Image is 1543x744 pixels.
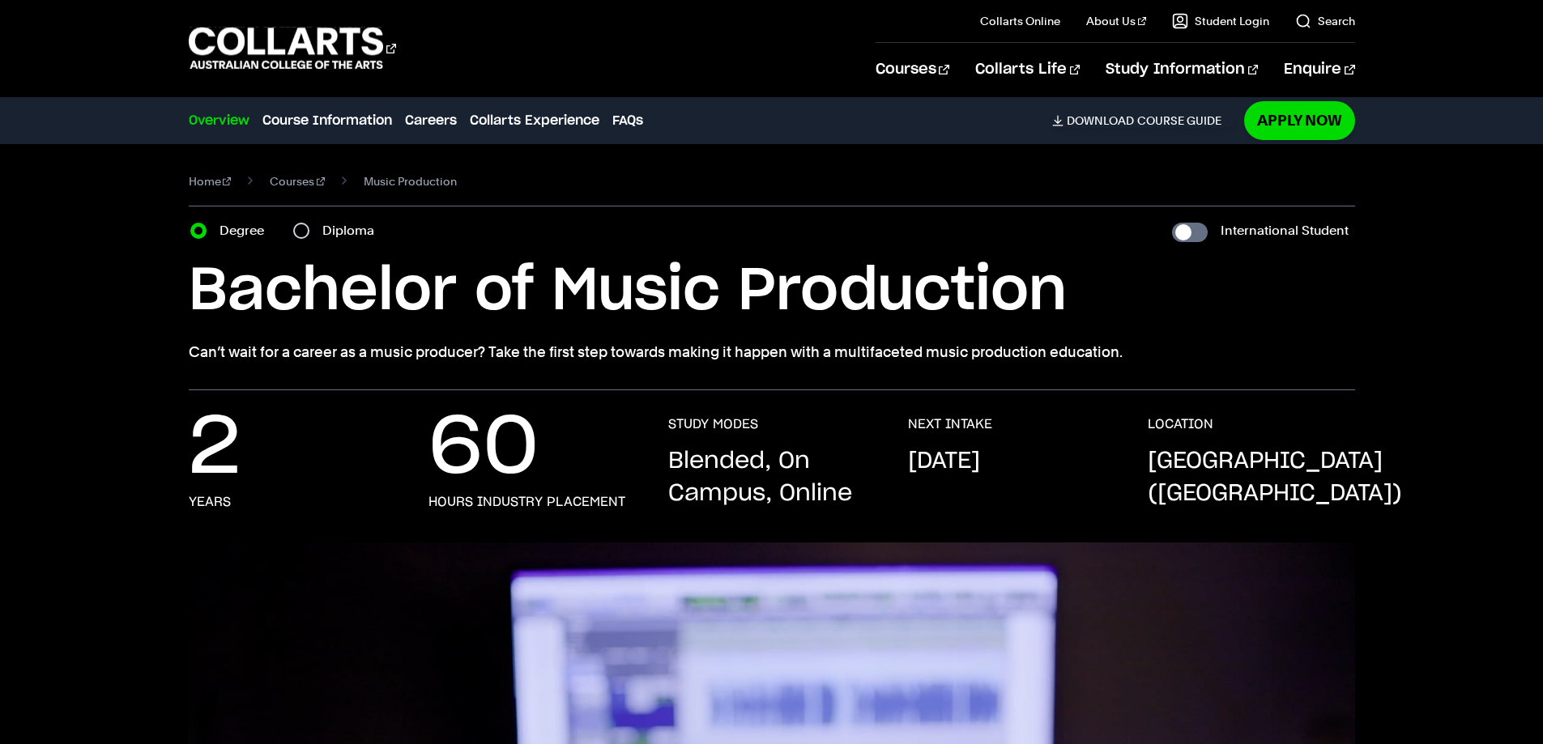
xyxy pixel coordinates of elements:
[405,111,457,130] a: Careers
[980,13,1060,29] a: Collarts Online
[189,170,232,193] a: Home
[1086,13,1146,29] a: About Us
[908,445,980,478] p: [DATE]
[975,43,1080,96] a: Collarts Life
[1284,43,1354,96] a: Enquire
[908,416,992,432] h3: NEXT INTAKE
[189,416,241,481] p: 2
[470,111,599,130] a: Collarts Experience
[668,416,758,432] h3: STUDY MODES
[364,170,457,193] span: Music Production
[1148,416,1213,432] h3: LOCATION
[428,494,625,510] h3: hours industry placement
[668,445,876,510] p: Blended, On Campus, Online
[1052,113,1234,128] a: DownloadCourse Guide
[270,170,325,193] a: Courses
[876,43,949,96] a: Courses
[1295,13,1355,29] a: Search
[189,25,396,71] div: Go to homepage
[1067,113,1134,128] span: Download
[1221,219,1349,242] label: International Student
[189,111,249,130] a: Overview
[1106,43,1258,96] a: Study Information
[612,111,643,130] a: FAQs
[1148,445,1402,510] p: [GEOGRAPHIC_DATA] ([GEOGRAPHIC_DATA])
[220,219,274,242] label: Degree
[262,111,392,130] a: Course Information
[1172,13,1269,29] a: Student Login
[189,341,1355,363] p: Can’t wait for a career as a music producer? Take the first step towards making it happen with a ...
[428,416,539,481] p: 60
[1244,101,1355,139] a: Apply Now
[322,219,384,242] label: Diploma
[189,494,231,510] h3: Years
[189,255,1355,328] h1: Bachelor of Music Production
